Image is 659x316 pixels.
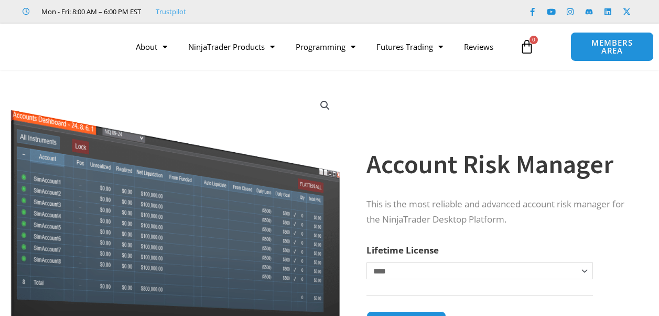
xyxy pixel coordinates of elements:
[9,28,122,66] img: LogoAI | Affordable Indicators – NinjaTrader
[39,5,141,18] span: Mon - Fri: 8:00 AM – 6:00 PM EST
[455,310,549,311] iframe: Secure payment input frame
[366,244,439,256] label: Lifetime License
[366,35,453,59] a: Futures Trading
[504,31,550,62] a: 0
[125,35,178,59] a: About
[530,36,538,44] span: 0
[570,32,653,61] a: MEMBERS AREA
[366,197,633,227] p: This is the most reliable and advanced account risk manager for the NinjaTrader Desktop Platform.
[156,5,186,18] a: Trustpilot
[366,146,633,183] h1: Account Risk Manager
[581,39,642,55] span: MEMBERS AREA
[125,35,514,59] nav: Menu
[316,96,334,115] a: View full-screen image gallery
[178,35,285,59] a: NinjaTrader Products
[366,285,383,292] a: Clear options
[285,35,366,59] a: Programming
[453,35,504,59] a: Reviews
